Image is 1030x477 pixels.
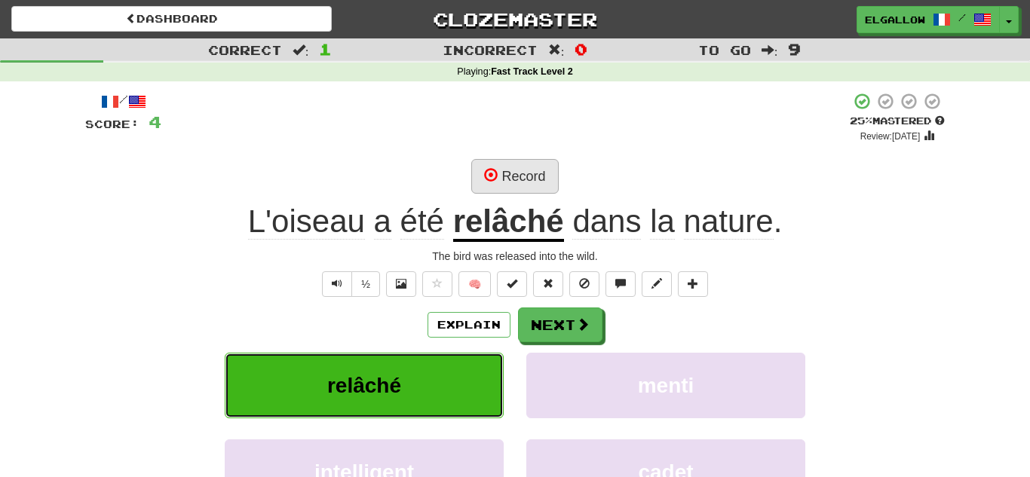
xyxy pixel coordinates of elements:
[149,112,161,131] span: 4
[453,203,564,242] u: relâché
[958,12,966,23] span: /
[860,131,921,142] small: Review: [DATE]
[605,271,636,297] button: Discuss sentence (alt+u)
[491,66,573,77] strong: Fast Track Level 2
[11,6,332,32] a: Dashboard
[518,307,602,342] button: Next
[548,44,565,57] span: :
[443,42,538,57] span: Incorrect
[575,40,587,58] span: 0
[526,353,805,418] button: menti
[564,203,783,240] span: .
[225,353,504,418] button: relâché
[533,271,563,297] button: Reset to 0% Mastered (alt+r)
[422,271,452,297] button: Favorite sentence (alt+f)
[684,203,774,240] span: nature
[471,159,558,194] button: Record
[319,271,380,297] div: Text-to-speech controls
[85,118,139,130] span: Score:
[327,374,401,397] span: relâché
[293,44,309,57] span: :
[400,203,444,240] span: été
[650,203,675,240] span: la
[319,40,332,58] span: 1
[572,203,641,240] span: dans
[354,6,675,32] a: Clozemaster
[865,13,925,26] span: elgallow
[351,271,380,297] button: ½
[638,374,694,397] span: menti
[322,271,352,297] button: Play sentence audio (ctl+space)
[208,42,282,57] span: Correct
[850,115,945,128] div: Mastered
[85,249,945,264] div: The bird was released into the wild.
[248,203,365,240] span: L'oiseau
[386,271,416,297] button: Show image (alt+x)
[850,115,872,127] span: 25 %
[374,203,391,240] span: a
[458,271,491,297] button: 🧠
[788,40,801,58] span: 9
[569,271,599,297] button: Ignore sentence (alt+i)
[85,92,161,111] div: /
[497,271,527,297] button: Set this sentence to 100% Mastered (alt+m)
[857,6,1000,33] a: elgallow /
[642,271,672,297] button: Edit sentence (alt+d)
[428,312,510,338] button: Explain
[762,44,778,57] span: :
[678,271,708,297] button: Add to collection (alt+a)
[698,42,751,57] span: To go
